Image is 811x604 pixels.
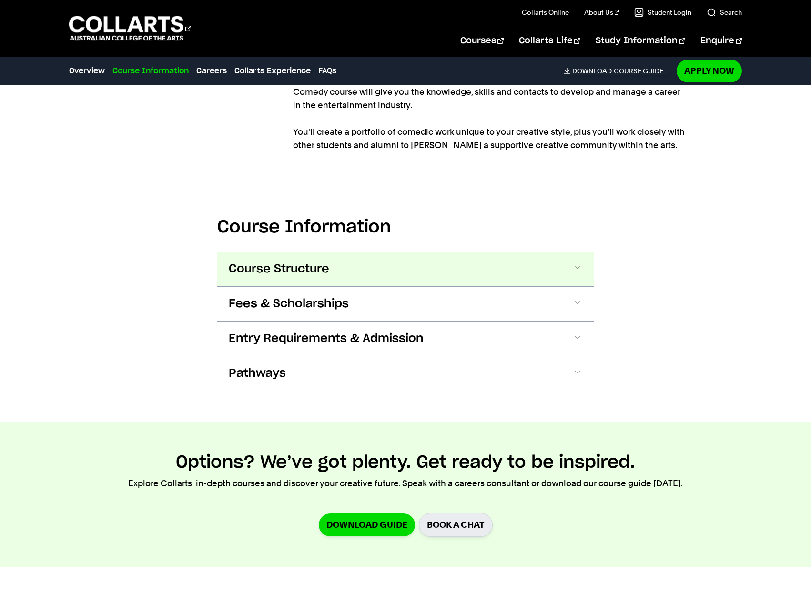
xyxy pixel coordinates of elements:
[596,25,685,57] a: Study Information
[217,252,594,286] button: Course Structure
[572,67,612,75] span: Download
[234,65,311,77] a: Collarts Experience
[176,452,635,473] h2: Options? We’ve got plenty. Get ready to be inspired.
[318,65,336,77] a: FAQs
[229,262,329,277] span: Course Structure
[419,513,493,536] a: BOOK A CHAT
[707,8,742,17] a: Search
[128,477,683,490] p: Explore Collarts' in-depth courses and discover your creative future. Speak with a careers consul...
[522,8,569,17] a: Collarts Online
[519,25,580,57] a: Collarts Life
[319,513,415,536] a: Download Guide
[460,25,504,57] a: Courses
[229,331,424,346] span: Entry Requirements & Admission
[584,8,619,17] a: About Us
[700,25,742,57] a: Enquire
[112,65,189,77] a: Course Information
[217,217,594,238] h2: Course Information
[217,287,594,321] button: Fees & Scholarships
[229,296,349,312] span: Fees & Scholarships
[677,60,742,82] a: Apply Now
[564,67,671,75] a: DownloadCourse Guide
[69,15,191,42] div: Go to homepage
[634,8,691,17] a: Student Login
[217,322,594,356] button: Entry Requirements & Admission
[229,366,286,381] span: Pathways
[217,356,594,391] button: Pathways
[196,65,227,77] a: Careers
[69,65,105,77] a: Overview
